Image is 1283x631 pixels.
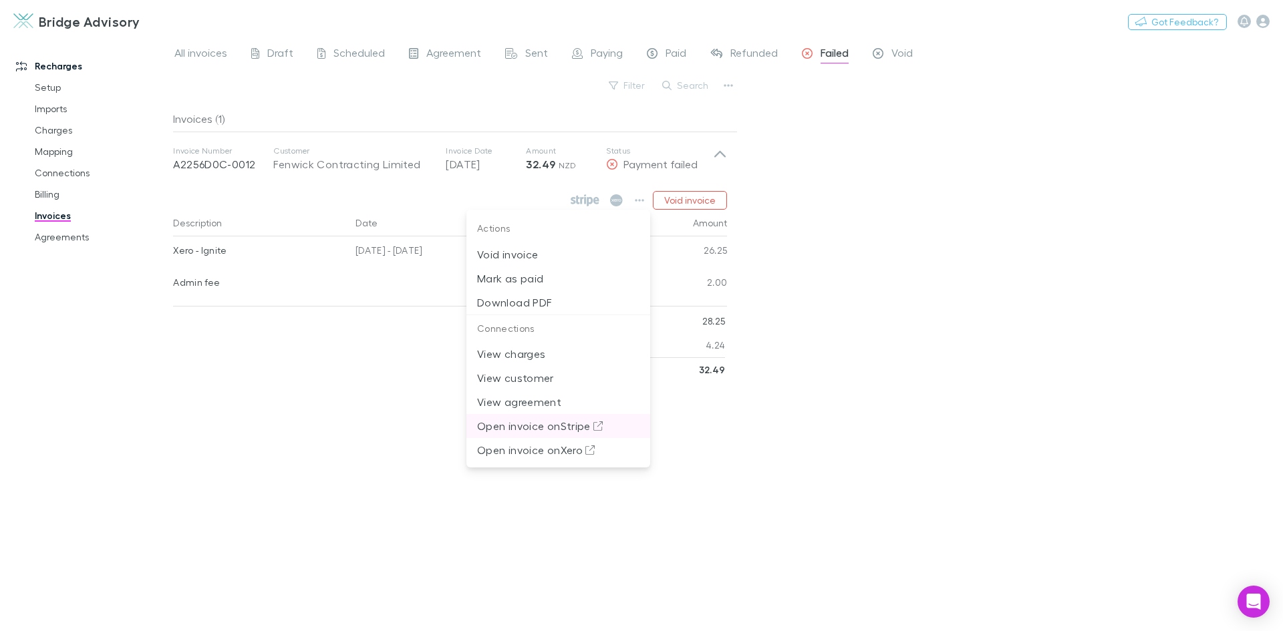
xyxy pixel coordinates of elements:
[466,346,650,359] a: View charges
[466,418,650,431] a: Open invoice onStripe
[477,442,639,458] p: Open invoice on Xero
[466,390,650,414] li: View agreement
[477,346,639,362] p: View charges
[466,266,650,290] li: Mark as paid
[466,342,650,366] li: View charges
[466,394,650,407] a: View agreement
[1238,586,1270,618] div: Open Intercom Messenger
[466,294,650,306] a: Download PDF
[477,394,639,410] p: View agreement
[466,442,650,455] a: Open invoice onXero
[477,294,639,310] p: Download PDF
[466,366,650,390] li: View customer
[477,270,639,286] p: Mark as paid
[477,370,639,386] p: View customer
[466,290,650,314] li: Download PDF
[466,242,650,266] li: Void invoice
[477,246,639,262] p: Void invoice
[466,315,650,343] p: Connections
[466,438,650,462] li: Open invoice onXero
[466,414,650,438] li: Open invoice onStripe
[466,215,650,242] p: Actions
[477,418,639,434] p: Open invoice on Stripe
[466,370,650,383] a: View customer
